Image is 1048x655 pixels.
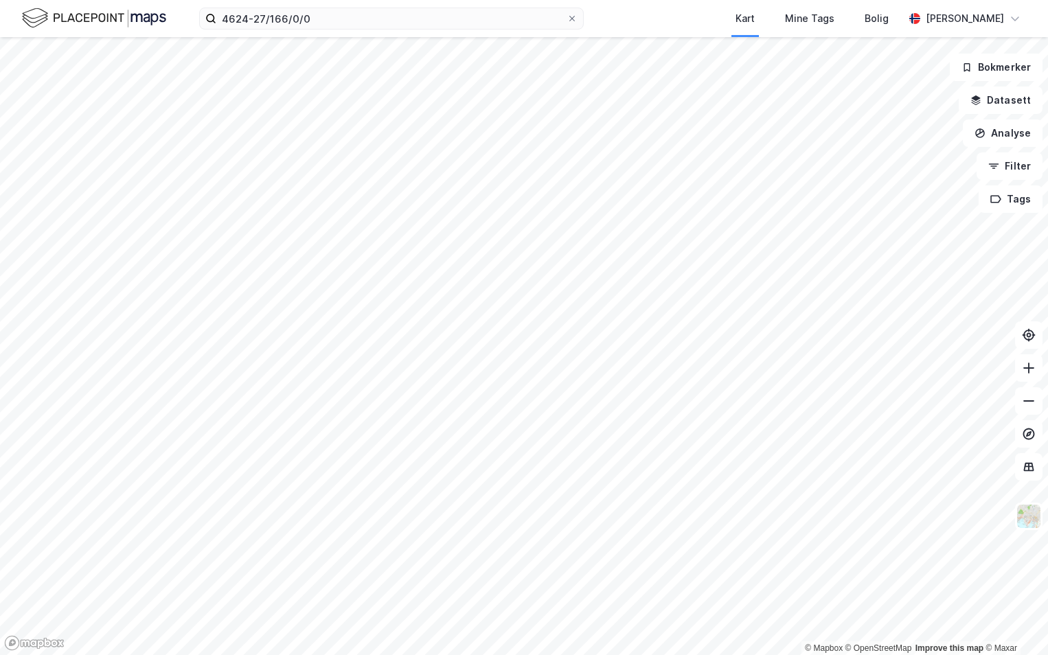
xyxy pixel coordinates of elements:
[4,635,65,651] a: Mapbox homepage
[736,10,755,27] div: Kart
[977,152,1043,180] button: Filter
[865,10,889,27] div: Bolig
[979,185,1043,213] button: Tags
[22,6,166,30] img: logo.f888ab2527a4732fd821a326f86c7f29.svg
[1016,503,1042,529] img: Z
[959,87,1043,114] button: Datasett
[216,8,567,29] input: Søk på adresse, matrikkel, gårdeiere, leietakere eller personer
[926,10,1004,27] div: [PERSON_NAME]
[805,643,843,653] a: Mapbox
[950,54,1043,81] button: Bokmerker
[979,589,1048,655] iframe: Chat Widget
[963,119,1043,147] button: Analyse
[915,643,983,653] a: Improve this map
[845,643,912,653] a: OpenStreetMap
[785,10,834,27] div: Mine Tags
